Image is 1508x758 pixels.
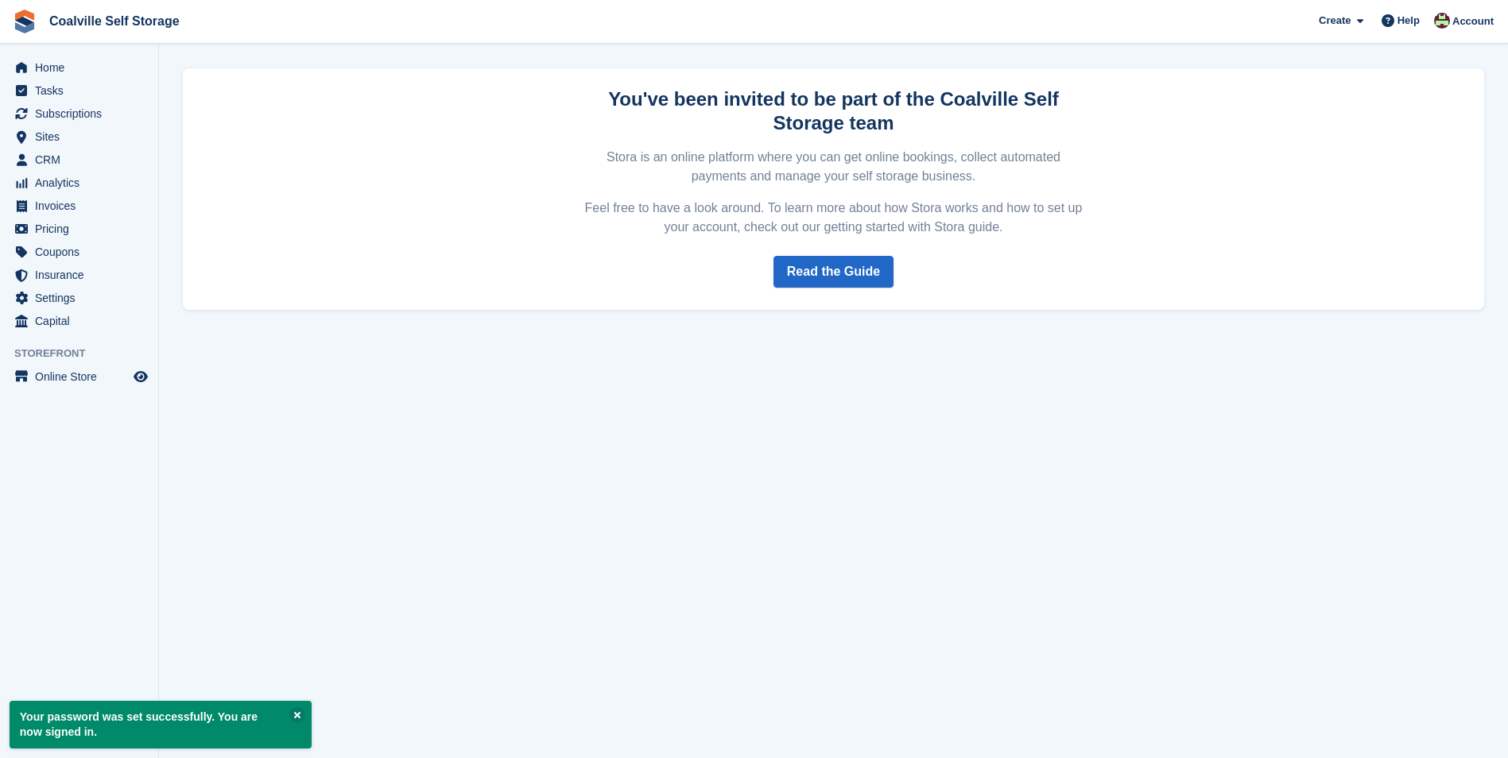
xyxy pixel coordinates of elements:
a: menu [8,241,150,263]
span: Capital [35,310,130,332]
span: Analytics [35,172,130,194]
p: Stora is an online platform where you can get online bookings, collect automated payments and man... [583,148,1085,186]
a: menu [8,310,150,332]
a: menu [8,79,150,102]
a: menu [8,126,150,148]
span: Subscriptions [35,102,130,125]
p: Your password was set successfully. You are now signed in. [10,701,312,748]
span: Pricing [35,218,130,240]
span: Create [1319,13,1351,29]
a: Preview store [131,367,150,386]
a: menu [8,365,150,388]
a: menu [8,56,150,79]
a: menu [8,264,150,286]
span: Online Store [35,365,130,388]
span: Invoices [35,195,130,217]
img: stora-icon-8386f47178a22dfd0bd8f6a31ec36ba5ce8667c1dd55bd0f319d3a0aa187defe.svg [13,10,37,33]
a: menu [8,195,150,217]
span: Settings [35,287,130,309]
span: Insurance [35,264,130,286]
a: Read the Guide [773,256,894,288]
p: Feel free to have a look around. To learn more about how Stora works and how to set up your accou... [583,199,1085,237]
span: Help [1398,13,1420,29]
strong: You've been invited to be part of the Coalville Self Storage team [608,88,1059,133]
a: menu [8,172,150,194]
span: CRM [35,149,130,171]
a: Coalville Self Storage [43,8,186,34]
span: Sites [35,126,130,148]
span: Tasks [35,79,130,102]
a: menu [8,218,150,240]
a: menu [8,149,150,171]
a: menu [8,287,150,309]
span: Account [1452,14,1494,29]
span: Home [35,56,130,79]
span: Storefront [14,346,158,362]
a: menu [8,102,150,125]
span: Coupons [35,241,130,263]
img: Caroline Hamilton [1434,13,1450,29]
